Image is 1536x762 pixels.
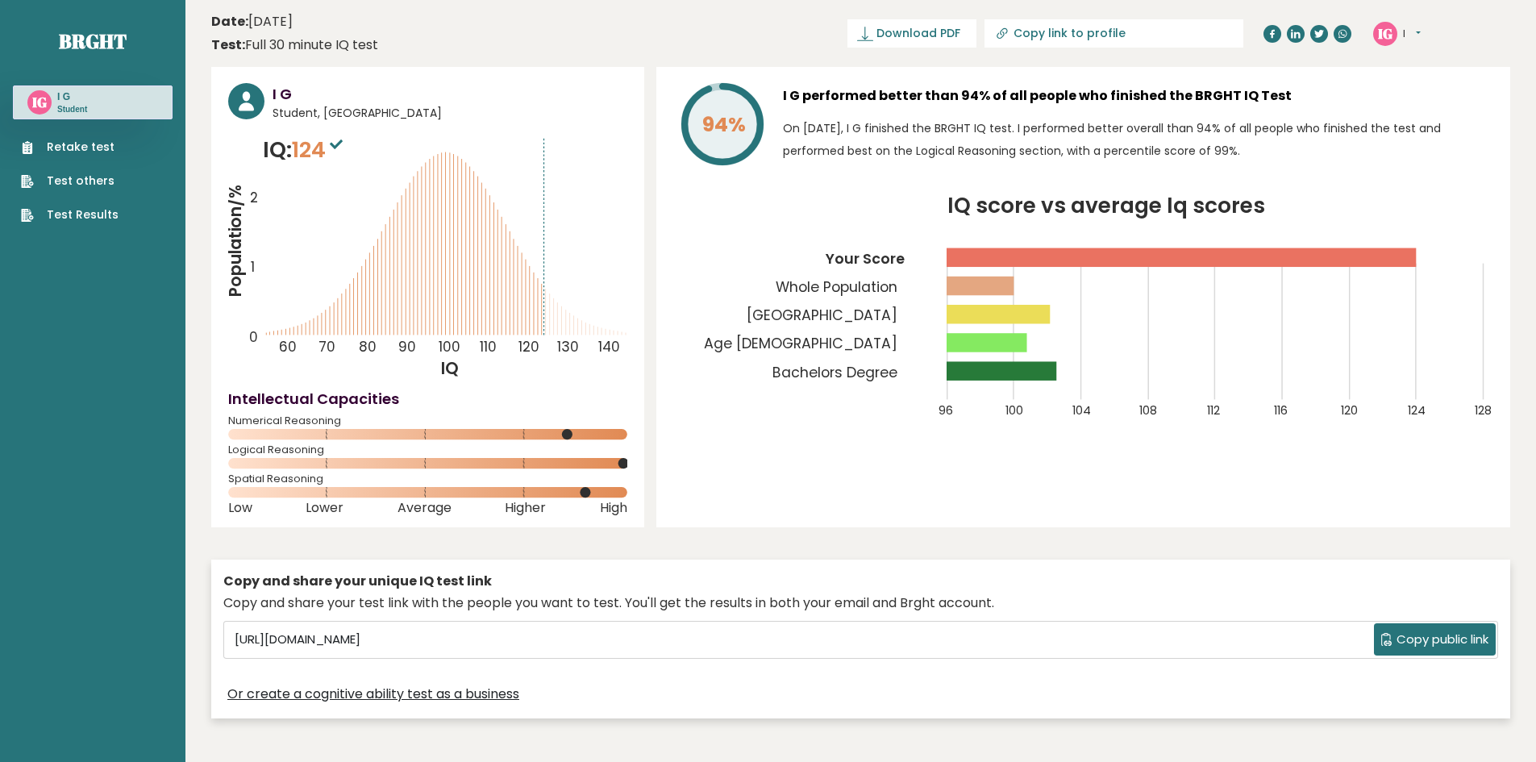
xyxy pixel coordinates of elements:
[1274,402,1288,418] tspan: 116
[223,593,1498,613] div: Copy and share your test link with the people you want to test. You'll get the results in both yo...
[228,476,627,482] span: Spatial Reasoning
[273,105,627,122] span: Student, [GEOGRAPHIC_DATA]
[398,337,416,356] tspan: 90
[939,402,953,418] tspan: 96
[251,257,255,277] tspan: 1
[439,337,460,356] tspan: 100
[57,104,87,115] p: Student
[825,249,905,269] tspan: Your Score
[1374,623,1496,656] button: Copy public link
[21,173,119,189] a: Test others
[442,357,460,380] tspan: IQ
[211,35,245,54] b: Test:
[1475,402,1492,418] tspan: 128
[228,418,627,424] span: Numerical Reasoning
[228,505,252,511] span: Low
[21,206,119,223] a: Test Results
[306,505,343,511] span: Lower
[776,277,897,297] tspan: Whole Population
[32,93,47,111] text: IG
[263,134,347,166] p: IQ:
[1072,402,1091,418] tspan: 104
[783,117,1493,162] p: On [DATE], I G finished the BRGHT IQ test. I performed better overall than 94% of all people who ...
[480,337,497,356] tspan: 110
[558,337,580,356] tspan: 130
[1378,23,1392,42] text: IG
[1397,631,1488,649] span: Copy public link
[250,189,258,208] tspan: 2
[505,505,546,511] span: Higher
[847,19,976,48] a: Download PDF
[292,135,347,164] span: 124
[747,306,897,325] tspan: [GEOGRAPHIC_DATA]
[783,83,1493,109] h3: I G performed better than 94% of all people who finished the BRGHT IQ Test
[598,337,620,356] tspan: 140
[600,505,627,511] span: High
[704,334,897,353] tspan: Age [DEMOGRAPHIC_DATA]
[876,25,960,42] span: Download PDF
[772,363,897,382] tspan: Bachelors Degree
[1139,402,1157,418] tspan: 108
[57,90,87,103] h3: I G
[211,35,378,55] div: Full 30 minute IQ test
[359,337,377,356] tspan: 80
[249,327,258,347] tspan: 0
[279,337,297,356] tspan: 60
[224,185,247,298] tspan: Population/%
[59,28,127,54] a: Brght
[228,447,627,453] span: Logical Reasoning
[211,12,248,31] b: Date:
[702,110,746,139] tspan: 94%
[1005,402,1023,418] tspan: 100
[1408,402,1426,418] tspan: 124
[211,12,293,31] time: [DATE]
[1207,402,1220,418] tspan: 112
[318,337,335,356] tspan: 70
[227,685,519,704] a: Or create a cognitive ability test as a business
[1403,26,1421,42] button: I
[518,337,539,356] tspan: 120
[223,572,1498,591] div: Copy and share your unique IQ test link
[21,139,119,156] a: Retake test
[398,505,452,511] span: Average
[228,388,627,410] h4: Intellectual Capacities
[273,83,627,105] h3: I G
[1341,402,1358,418] tspan: 120
[947,190,1265,220] tspan: IQ score vs average Iq scores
